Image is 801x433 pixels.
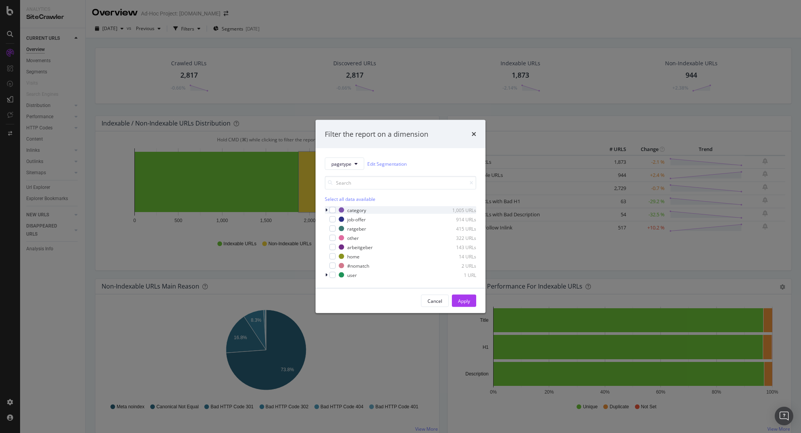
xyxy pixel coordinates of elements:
div: category [347,207,366,213]
div: user [347,272,357,278]
div: 1,005 URLs [438,207,476,213]
div: Open Intercom Messenger [775,407,793,425]
div: Apply [458,297,470,304]
div: modal [316,120,485,313]
div: 14 URLs [438,253,476,260]
div: #nomatch [347,262,369,269]
div: home [347,253,360,260]
div: 322 URLs [438,234,476,241]
button: Cancel [421,295,449,307]
div: other [347,234,359,241]
div: Select all data available [325,196,476,202]
div: times [472,129,476,139]
input: Search [325,176,476,190]
button: Apply [452,295,476,307]
button: pagetype [325,158,364,170]
div: Cancel [428,297,442,304]
a: Edit Segmentation [367,160,407,168]
div: 2 URLs [438,262,476,269]
div: 914 URLs [438,216,476,222]
div: ratgeber [347,225,366,232]
div: 1 URL [438,272,476,278]
div: 415 URLs [438,225,476,232]
div: arbeitgeber [347,244,373,250]
span: pagetype [331,160,351,167]
div: 143 URLs [438,244,476,250]
div: job-offer [347,216,366,222]
div: Filter the report on a dimension [325,129,428,139]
